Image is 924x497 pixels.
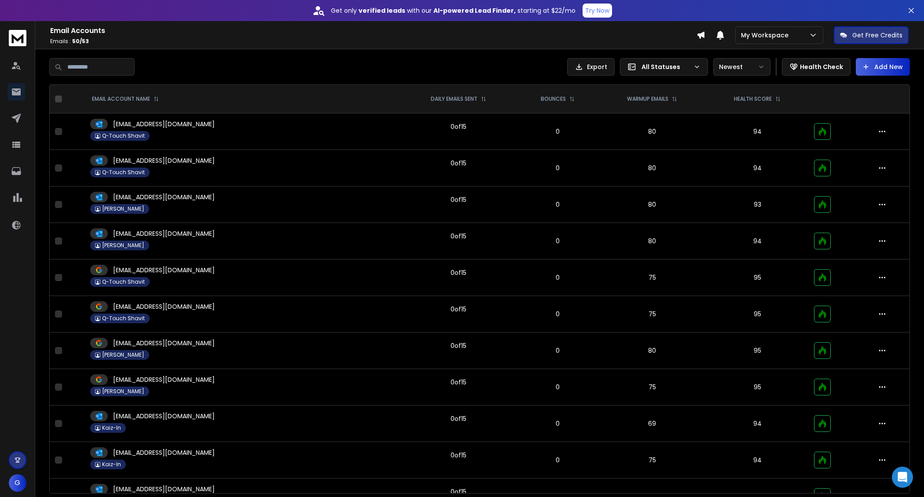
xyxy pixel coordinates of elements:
[598,150,706,186] td: 80
[706,442,809,479] td: 94
[598,186,706,223] td: 80
[706,223,809,259] td: 94
[583,4,612,18] button: Try Now
[113,485,215,493] p: [EMAIL_ADDRESS][DOMAIN_NAME]
[598,406,706,442] td: 69
[834,26,909,44] button: Get Free Credits
[102,278,145,285] p: Q-Touch Shavit
[113,448,215,457] p: [EMAIL_ADDRESS][DOMAIN_NAME]
[451,268,466,277] div: 0 of 15
[598,442,706,479] td: 75
[706,150,809,186] td: 94
[451,414,466,423] div: 0 of 15
[782,58,851,76] button: Health Check
[72,37,89,45] span: 50 / 53
[598,223,706,259] td: 80
[706,186,809,223] td: 93
[852,31,902,40] p: Get Free Credits
[522,200,593,209] p: 0
[522,273,593,282] p: 0
[627,95,668,102] p: WARMUP EMAILS
[102,132,145,139] p: Q-Touch Shavit
[102,315,145,322] p: Q-Touch Shavit
[50,26,697,36] h1: Email Accounts
[598,259,706,296] td: 75
[359,6,405,15] strong: verified leads
[113,375,215,384] p: [EMAIL_ADDRESS][DOMAIN_NAME]
[451,122,466,131] div: 0 of 15
[598,296,706,333] td: 75
[892,467,913,488] div: Open Intercom Messenger
[50,38,697,45] p: Emails :
[706,369,809,406] td: 95
[113,120,215,128] p: [EMAIL_ADDRESS][DOMAIN_NAME]
[451,159,466,168] div: 0 of 15
[451,378,466,387] div: 0 of 15
[331,6,576,15] p: Get only with our starting at $22/mo
[113,266,215,274] p: [EMAIL_ADDRESS][DOMAIN_NAME]
[522,419,593,428] p: 0
[102,205,144,212] p: [PERSON_NAME]
[598,333,706,369] td: 80
[102,242,144,249] p: [PERSON_NAME]
[113,339,215,347] p: [EMAIL_ADDRESS][DOMAIN_NAME]
[642,62,690,71] p: All Statuses
[522,346,593,355] p: 0
[713,58,770,76] button: Newest
[856,58,910,76] button: Add New
[585,6,609,15] p: Try Now
[451,232,466,241] div: 0 of 15
[433,6,516,15] strong: AI-powered Lead Finder,
[567,58,615,76] button: Export
[734,95,772,102] p: HEALTH SCORE
[706,113,809,150] td: 94
[9,30,26,46] img: logo
[522,237,593,245] p: 0
[102,461,121,468] p: Kaiz-In
[9,474,26,492] button: G
[706,333,809,369] td: 95
[800,62,843,71] p: Health Check
[522,127,593,136] p: 0
[113,302,215,311] p: [EMAIL_ADDRESS][DOMAIN_NAME]
[431,95,477,102] p: DAILY EMAILS SENT
[522,310,593,318] p: 0
[102,169,145,176] p: Q-Touch Shavit
[113,229,215,238] p: [EMAIL_ADDRESS][DOMAIN_NAME]
[113,412,215,420] p: [EMAIL_ADDRESS][DOMAIN_NAME]
[598,113,706,150] td: 80
[113,156,215,165] p: [EMAIL_ADDRESS][DOMAIN_NAME]
[522,456,593,464] p: 0
[522,164,593,172] p: 0
[102,388,144,395] p: [PERSON_NAME]
[706,259,809,296] td: 95
[451,451,466,460] div: 0 of 15
[102,351,144,358] p: [PERSON_NAME]
[706,406,809,442] td: 94
[451,195,466,204] div: 0 of 15
[451,341,466,350] div: 0 of 15
[706,296,809,333] td: 95
[598,369,706,406] td: 75
[102,424,121,431] p: Kaiz-In
[451,305,466,314] div: 0 of 15
[451,487,466,496] div: 0 of 15
[541,95,566,102] p: BOUNCES
[522,383,593,391] p: 0
[741,31,792,40] p: My Workspace
[113,193,215,201] p: [EMAIL_ADDRESS][DOMAIN_NAME]
[92,95,159,102] div: EMAIL ACCOUNT NAME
